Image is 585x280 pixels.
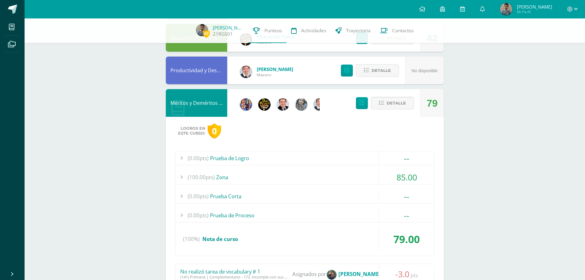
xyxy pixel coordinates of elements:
span: -- [404,191,409,202]
div: (141) Primaria | Complementario - 172. incumple con sus tareas y deberes (-3.0pts) [180,275,288,279]
span: (100.00pts) [188,170,215,184]
span: (0.00pts) [188,208,209,222]
div: 79 [427,89,438,117]
span: pts [411,272,418,279]
img: eda3c0d1caa5ac1a520cf0290d7c6ae4.png [258,98,271,111]
img: 08e00a7f0eb7830fd2468c6dcb3aac58.png [314,98,326,111]
button: Detalle [371,97,414,109]
img: 3f4c0a665c62760dc8d25f6423ebedea.png [240,98,252,111]
img: 6a29469838e8344275ebbde8307ef8c6.png [196,24,208,36]
img: cba4c69ace659ae4cf02a5761d9a2473.png [295,98,307,111]
div: Prueba de Logro [175,151,434,165]
div: Prueba de Proceso [175,208,434,222]
a: Punteos [248,18,287,43]
span: Maestro [257,72,293,77]
a: Trayectoria [331,18,375,43]
span: (0.00pts) [188,189,209,203]
a: Contactos [375,18,418,43]
div: 0 [208,123,221,139]
span: No disponible [411,68,438,73]
span: (100%) [183,227,200,251]
a: [PERSON_NAME] [213,25,244,31]
span: [PERSON_NAME] [257,66,293,72]
span: Logros en este curso: [178,126,205,136]
span: Detalle [372,65,391,76]
strong: [PERSON_NAME] [338,270,380,278]
span: Actividades [301,27,326,34]
span: 67 [203,30,210,37]
div: Zona [175,170,434,184]
span: Punteos [264,27,282,34]
span: 79.00 [393,232,420,246]
img: 6a29469838e8344275ebbde8307ef8c6.png [500,3,512,15]
span: Nota de curso [202,235,238,243]
div: Productividad y Desarrollo [166,57,227,84]
span: 85.00 [396,172,417,183]
span: (0.00pts) [188,151,209,165]
div: Prueba Corta [175,189,434,203]
div: Méritos y Deméritos 5to. Primaria ¨B¨ [166,89,227,117]
img: 08e00a7f0eb7830fd2468c6dcb3aac58.png [240,66,252,78]
span: Detalle [387,97,406,109]
span: Trayectoria [346,27,371,34]
span: Mi Perfil [517,9,552,14]
a: 21RGS01 [213,31,233,37]
a: Actividades [287,18,331,43]
img: 57933e79c0f622885edf5cfea874362b.png [277,98,289,111]
span: [PERSON_NAME] [517,4,552,10]
button: Detalle [356,64,399,77]
span: -3.0 [395,268,409,280]
div: No realizó tarea de vocabulary # 1 [180,269,288,275]
span: Contactos [392,27,414,34]
span: -- [404,152,409,164]
img: f0e68a23fbcd897634a5ac152168984d.png [327,270,336,279]
span: -- [404,210,409,221]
